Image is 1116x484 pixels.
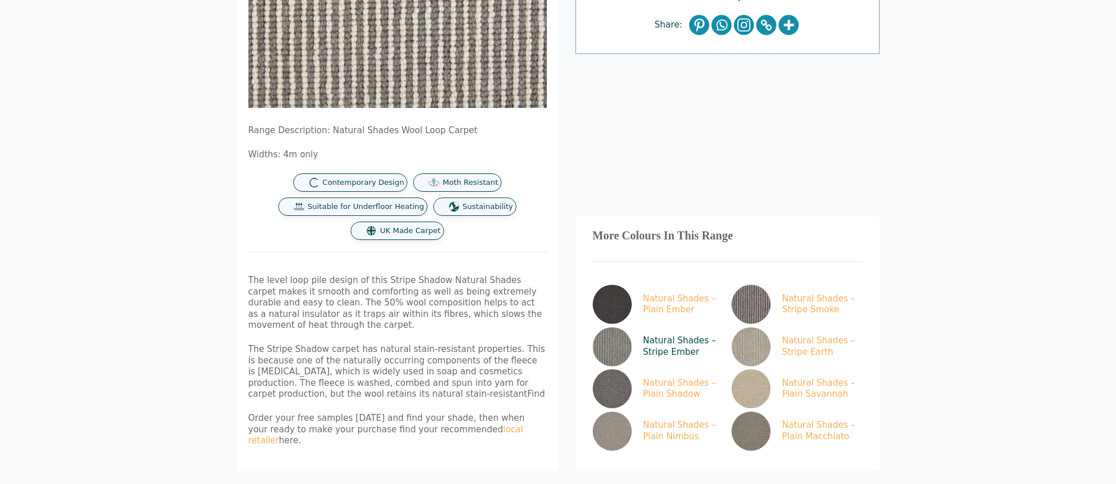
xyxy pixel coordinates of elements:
[527,389,545,399] span: Find
[308,202,424,212] span: Suitable for Underfloor Heating
[593,285,719,324] a: Natural Shades – Plain Ember
[732,327,858,366] a: Natural Shades – Stripe Earth
[593,327,632,366] img: Cream & Grey Stripe
[248,344,545,399] span: The Stripe Shadow carpet has natural stain-resistant properties. This is because one of the natur...
[593,285,632,324] img: smokey grey tone
[732,327,771,366] img: Soft beige & cream stripe
[593,234,862,238] h3: More Colours In This Range
[593,327,719,366] a: Natural Shades – Stripe Ember
[732,412,771,451] img: Plain Macchiato
[248,125,547,137] p: Range Description: Natural Shades Wool Loop Carpet
[248,149,547,161] p: Widths: 4m only
[593,412,719,451] a: Natural Shades – Plain Nimbus
[655,20,688,31] span: Share:
[380,226,440,236] span: UK Made Carpet
[248,424,523,446] a: local retailer
[732,412,858,451] a: Natural Shades – Plain Macchiato
[248,413,525,446] span: Order your free samples [DATE] and find your shade, then when your ready to make your purchase fi...
[462,202,513,212] span: Sustainability
[732,369,858,408] a: Natural Shades – Plain Savannah
[732,285,858,324] a: Natural Shades – Stripe Smoke
[442,178,498,188] span: Moth Resistant
[734,15,754,35] a: Instagram
[756,15,776,35] a: Copy Link
[732,369,771,408] img: Plain sandy tone
[732,285,771,324] img: dark and light grey stripe
[248,275,542,330] span: The level loop pile design of this Stripe Shadow Natural Shades carpet makes it smooth and comfor...
[593,412,632,451] img: Plain Nimbus Mid Grey
[779,15,799,35] a: More
[593,369,632,408] img: Plain Shadow Dark Grey
[322,178,405,188] span: Contemporary Design
[711,15,732,35] a: Whatsapp
[593,369,719,408] a: Natural Shades – Plain Shadow
[689,15,709,35] a: Pinterest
